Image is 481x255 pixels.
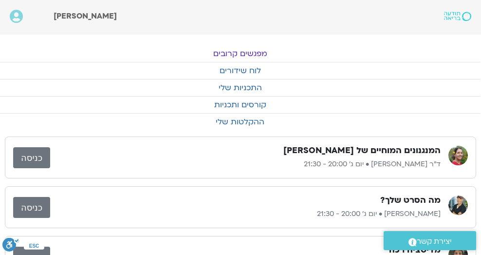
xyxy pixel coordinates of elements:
a: כניסה [13,147,50,168]
a: יצירת קשר [384,231,476,250]
p: [PERSON_NAME] • יום ג׳ 20:00 - 21:30 [50,208,441,220]
span: יצירת קשר [417,235,452,248]
p: ד"ר [PERSON_NAME] • יום ג׳ 20:00 - 21:30 [50,158,441,170]
h3: המנגנונים המוחיים של [PERSON_NAME] [283,145,441,157]
img: ד"ר נועה אלבלדה [448,146,468,165]
img: ג'יוואן ארי בוסתן [448,196,468,215]
span: [PERSON_NAME] [54,11,117,21]
a: כניסה [13,197,50,218]
h3: מה הסרט שלך? [380,195,441,206]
